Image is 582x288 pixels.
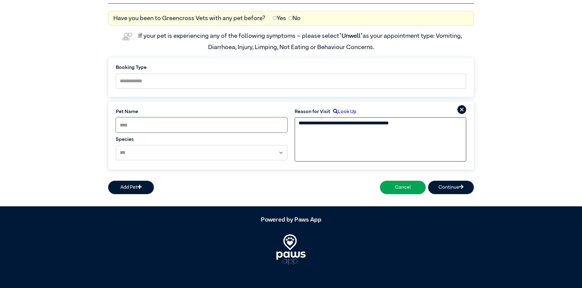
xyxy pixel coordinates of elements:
label: If your pet is experiencing any of the following symptoms – please select as your appointment typ... [138,33,463,50]
img: PawsApp [276,234,306,265]
button: Continue [428,181,474,194]
label: Look Up [330,108,356,116]
label: No [289,14,300,23]
input: No [289,16,293,20]
label: Reason for Visit [295,108,330,116]
button: Cancel [380,181,426,194]
input: Yes [273,16,277,20]
label: Species [116,136,287,143]
img: vet [120,30,135,43]
label: Booking Type [116,64,466,71]
h5: Powered by Paws App [108,216,474,223]
span: “Unwell” [339,33,363,39]
label: Yes [273,14,286,23]
button: Add Pet [108,181,154,194]
label: Have you been to Greencross Vets with any pet before? [113,14,265,23]
label: Pet Name [116,108,287,116]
